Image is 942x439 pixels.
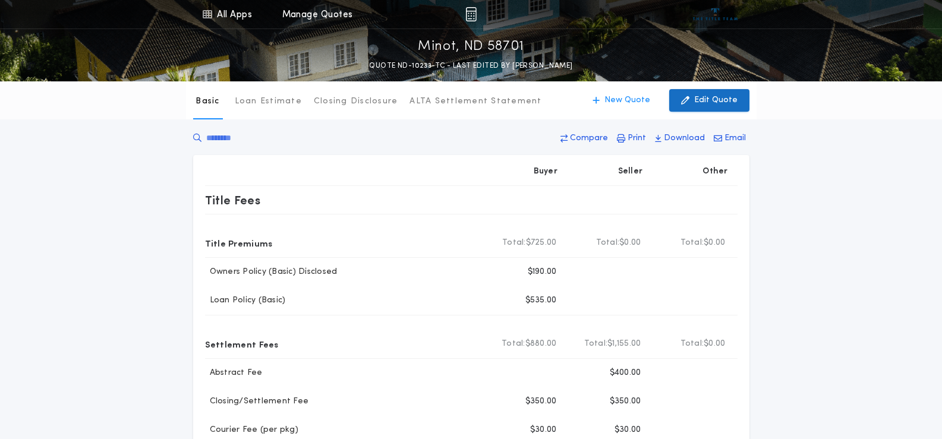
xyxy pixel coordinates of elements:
[205,396,309,408] p: Closing/Settlement Fee
[619,237,641,249] span: $0.00
[613,128,650,149] button: Print
[465,7,477,21] img: img
[205,367,263,379] p: Abstract Fee
[607,338,641,350] span: $1,155.00
[680,237,704,249] b: Total:
[205,424,298,436] p: Courier Fee (per pkg)
[680,338,704,350] b: Total:
[205,334,279,353] p: Settlement Fees
[694,94,738,106] p: Edit Quote
[314,96,398,108] p: Closing Disclosure
[704,237,725,249] span: $0.00
[409,96,541,108] p: ALTA Settlement Statement
[615,424,641,436] p: $30.00
[528,266,557,278] p: $190.00
[530,424,557,436] p: $30.00
[693,8,738,20] img: vs-icon
[669,89,749,112] button: Edit Quote
[557,128,612,149] button: Compare
[526,237,557,249] span: $725.00
[525,396,557,408] p: $350.00
[205,191,261,210] p: Title Fees
[196,96,219,108] p: Basic
[235,96,302,108] p: Loan Estimate
[610,396,641,408] p: $350.00
[702,166,727,178] p: Other
[205,266,338,278] p: Owners Policy (Basic) Disclosed
[570,132,608,144] p: Compare
[596,237,620,249] b: Total:
[610,367,641,379] p: $400.00
[534,166,557,178] p: Buyer
[502,237,526,249] b: Total:
[710,128,749,149] button: Email
[369,60,572,72] p: QUOTE ND-10233-TC - LAST EDITED BY [PERSON_NAME]
[205,233,273,252] p: Title Premiums
[581,89,662,112] button: New Quote
[704,338,725,350] span: $0.00
[604,94,650,106] p: New Quote
[651,128,708,149] button: Download
[628,132,646,144] p: Print
[418,37,524,56] p: Minot, ND 58701
[618,166,643,178] p: Seller
[525,295,557,307] p: $535.00
[724,132,746,144] p: Email
[584,338,608,350] b: Total:
[205,295,286,307] p: Loan Policy (Basic)
[664,132,705,144] p: Download
[525,338,557,350] span: $880.00
[502,338,525,350] b: Total:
